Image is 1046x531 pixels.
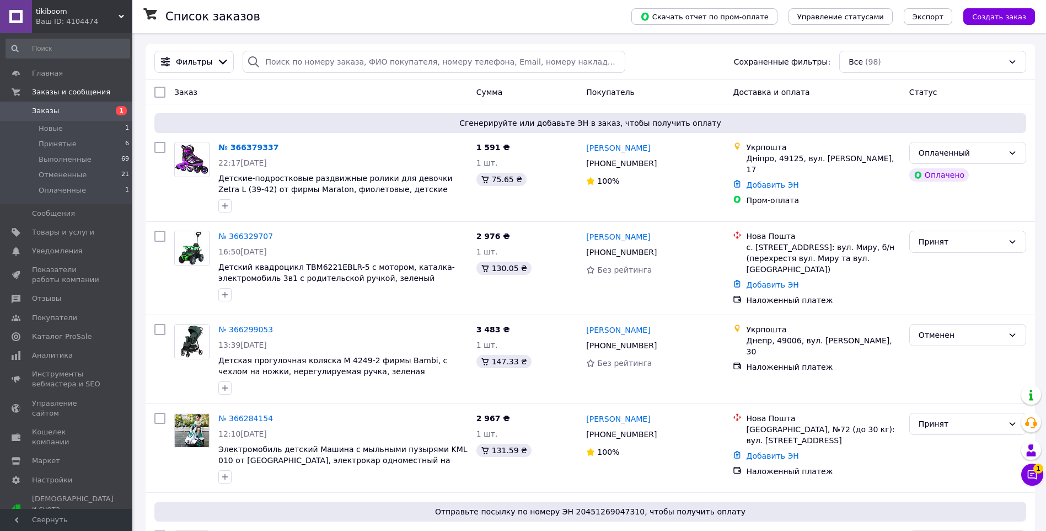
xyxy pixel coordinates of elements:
span: [DEMOGRAPHIC_DATA] и счета [32,494,114,524]
div: Нова Пошта [746,413,900,424]
span: Сгенерируйте или добавьте ЭН в заказ, чтобы получить оплату [159,118,1022,129]
div: Наложенный платеж [746,466,900,477]
a: Добавить ЭН [746,280,798,289]
span: Новые [39,124,63,134]
span: tikiboom [36,7,119,17]
span: Маркет [32,456,60,466]
span: Все [849,56,863,67]
span: Доставка и оплата [733,88,809,97]
div: Принят [919,418,1004,430]
span: 16:50[DATE] [218,247,267,256]
span: 100% [597,177,619,185]
span: 6 [125,139,129,149]
div: Наложенный платеж [746,362,900,373]
div: Отменен [919,329,1004,341]
img: Фото товару [175,144,209,175]
div: 75.65 ₴ [476,173,527,186]
span: 1 [1033,464,1043,474]
div: 147.33 ₴ [476,355,532,368]
a: Добавить ЭН [746,452,798,460]
span: Кошелек компании [32,427,102,447]
div: Дніпро, 49125, вул. [PERSON_NAME], 17 [746,153,900,175]
span: Без рейтинга [597,359,652,368]
button: Скачать отчет по пром-оплате [631,8,777,25]
div: Укрпошта [746,142,900,153]
span: 2 976 ₴ [476,232,510,241]
span: 22:17[DATE] [218,158,267,167]
span: Аналитика [32,351,73,360]
a: № 366284154 [218,414,273,423]
span: Уведомления [32,246,82,256]
div: Оплаченный [919,147,1004,159]
a: Добавить ЭН [746,180,798,189]
div: [PHONE_NUMBER] [584,245,659,260]
span: Управление статусами [797,13,884,21]
span: Каталог ProSale [32,332,92,342]
a: [PERSON_NAME] [586,142,650,153]
div: Днепр, 49006, вул. [PERSON_NAME], 30 [746,335,900,357]
span: Заказы и сообщения [32,87,110,97]
span: Отмененные [39,170,87,180]
img: Фото товару [175,325,209,359]
span: 21 [121,170,129,180]
span: 100% [597,448,619,456]
button: Управление статусами [788,8,893,25]
a: Электромобиль детский Машина с мыльными пузырями KML 010 от [GEOGRAPHIC_DATA], электрокар одномес... [218,445,468,476]
div: [PHONE_NUMBER] [584,156,659,171]
button: Экспорт [904,8,952,25]
span: 1 шт. [476,158,498,167]
span: Экспорт [913,13,943,21]
span: Сообщения [32,209,75,219]
span: Отправьте посылку по номеру ЭН 20451269047310, чтобы получить оплату [159,506,1022,517]
a: Фото товару [174,231,210,266]
span: Покупатели [32,313,77,323]
span: Покупатель [586,88,635,97]
button: Чат с покупателем1 [1021,464,1043,486]
a: № 366329707 [218,232,273,241]
div: Укрпошта [746,324,900,335]
a: № 366299053 [218,325,273,334]
div: Принят [919,236,1004,248]
span: 13:39[DATE] [218,341,267,349]
input: Поиск по номеру заказа, ФИО покупателя, номеру телефона, Email, номеру накладной [243,51,625,73]
a: Фото товару [174,324,210,359]
button: Создать заказ [963,8,1035,25]
div: [PHONE_NUMBER] [584,427,659,442]
a: [PERSON_NAME] [586,325,650,336]
span: Сумма [476,88,503,97]
span: Заказ [174,88,197,97]
span: 1 [125,124,129,134]
a: Детские-подростковые раздвижные ролики для девочки Zetra L (39-42) от фирмы Maraton, фиолетовые, ... [218,174,452,205]
input: Поиск [6,39,130,59]
div: [PHONE_NUMBER] [584,338,659,353]
span: Заказы [32,106,59,116]
span: (98) [865,57,881,66]
span: 1 [125,185,129,195]
span: Показатели работы компании [32,265,102,285]
span: Фильтры [176,56,212,67]
a: [PERSON_NAME] [586,231,650,242]
span: 1 шт. [476,247,498,256]
a: Фото товару [174,413,210,448]
span: Отзывы [32,294,61,304]
span: Принятые [39,139,77,149]
span: 1 шт. [476,429,498,438]
span: Детский квадроцикл TBM6221EBLR-5 с мотором, каталка-электромобиль 3в1 с родительской ручкой, зеленый [218,263,455,283]
span: Скачать отчет по пром-оплате [640,12,769,22]
span: Главная [32,68,63,78]
span: Настройки [32,475,72,485]
div: 131.59 ₴ [476,444,532,457]
a: Фото товару [174,142,210,177]
span: Оплаченные [39,185,86,195]
img: Фото товару [175,414,209,447]
div: Наложенный платеж [746,295,900,306]
span: Товары и услуги [32,227,94,237]
a: [PERSON_NAME] [586,413,650,424]
img: Фото товару [175,231,209,265]
span: 1 591 ₴ [476,143,510,152]
span: 3 483 ₴ [476,325,510,334]
span: Сохраненные фильтры: [734,56,830,67]
span: 69 [121,155,129,164]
